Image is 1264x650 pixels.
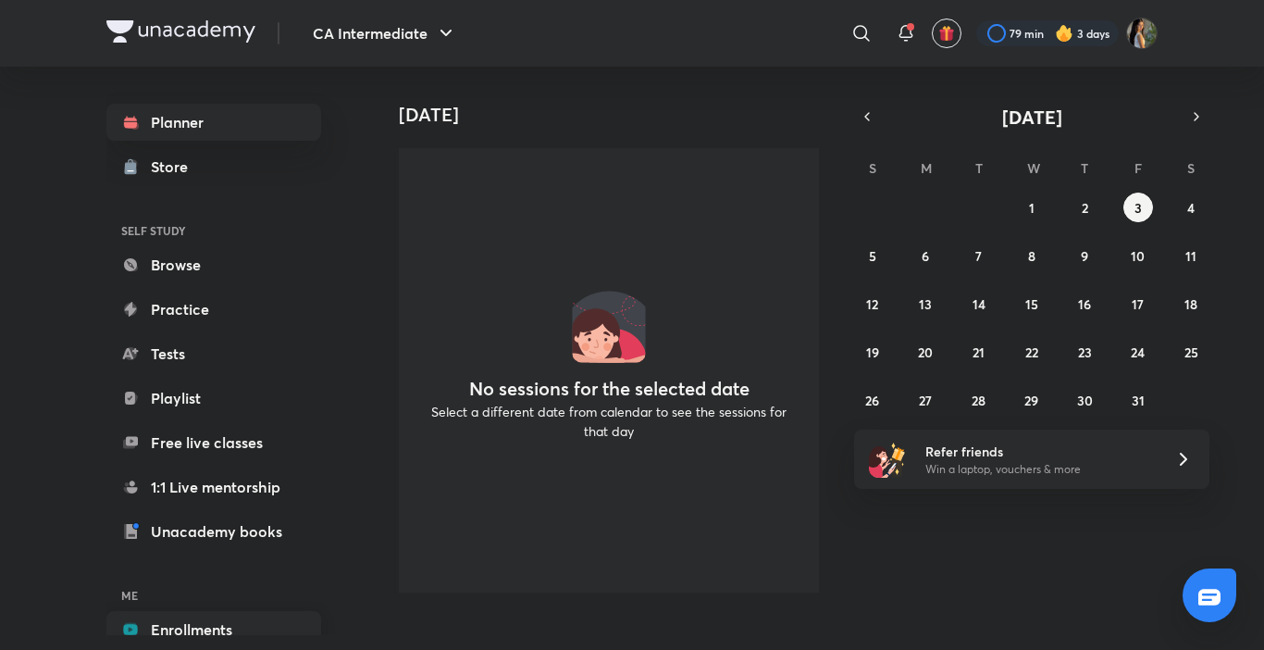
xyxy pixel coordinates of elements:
[106,215,321,246] h6: SELF STUDY
[151,156,199,178] div: Store
[1078,295,1091,313] abbr: October 16, 2025
[1025,344,1038,361] abbr: October 22, 2025
[911,241,940,270] button: October 6, 2025
[106,20,255,47] a: Company Logo
[1176,241,1206,270] button: October 11, 2025
[918,344,933,361] abbr: October 20, 2025
[938,25,955,42] img: avatar
[964,337,994,367] button: October 21, 2025
[975,159,983,177] abbr: Tuesday
[1131,247,1145,265] abbr: October 10, 2025
[1176,337,1206,367] button: October 25, 2025
[1027,159,1040,177] abbr: Wednesday
[1132,392,1145,409] abbr: October 31, 2025
[1184,344,1198,361] abbr: October 25, 2025
[421,402,797,441] p: Select a different date from calendar to see the sessions for that day
[572,289,646,363] img: No events
[1123,193,1153,222] button: October 3, 2025
[866,344,879,361] abbr: October 19, 2025
[1055,24,1073,43] img: streak
[106,513,321,550] a: Unacademy books
[302,15,468,52] button: CA Intermediate
[106,611,321,648] a: Enrollments
[869,441,906,478] img: referral
[1070,337,1099,367] button: October 23, 2025
[964,241,994,270] button: October 7, 2025
[911,385,940,415] button: October 27, 2025
[922,247,929,265] abbr: October 6, 2025
[106,20,255,43] img: Company Logo
[106,148,321,185] a: Store
[106,246,321,283] a: Browse
[1176,193,1206,222] button: October 4, 2025
[964,289,994,319] button: October 14, 2025
[1017,241,1047,270] button: October 8, 2025
[106,104,321,141] a: Planner
[1070,241,1099,270] button: October 9, 2025
[1123,289,1153,319] button: October 17, 2025
[1187,199,1195,217] abbr: October 4, 2025
[1134,199,1142,217] abbr: October 3, 2025
[973,344,985,361] abbr: October 21, 2025
[972,392,985,409] abbr: October 28, 2025
[1070,193,1099,222] button: October 2, 2025
[106,380,321,417] a: Playlist
[1082,199,1088,217] abbr: October 2, 2025
[919,392,932,409] abbr: October 27, 2025
[858,241,887,270] button: October 5, 2025
[1017,337,1047,367] button: October 22, 2025
[921,159,932,177] abbr: Monday
[106,469,321,506] a: 1:1 Live mentorship
[1077,392,1093,409] abbr: October 30, 2025
[973,295,985,313] abbr: October 14, 2025
[1070,385,1099,415] button: October 30, 2025
[1123,385,1153,415] button: October 31, 2025
[964,385,994,415] button: October 28, 2025
[911,289,940,319] button: October 13, 2025
[865,392,879,409] abbr: October 26, 2025
[106,580,321,611] h6: ME
[919,295,932,313] abbr: October 13, 2025
[1132,295,1144,313] abbr: October 17, 2025
[1017,385,1047,415] button: October 29, 2025
[1017,289,1047,319] button: October 15, 2025
[1185,247,1196,265] abbr: October 11, 2025
[1187,159,1195,177] abbr: Saturday
[869,247,876,265] abbr: October 5, 2025
[858,289,887,319] button: October 12, 2025
[975,247,982,265] abbr: October 7, 2025
[925,461,1153,478] p: Win a laptop, vouchers & more
[1123,337,1153,367] button: October 24, 2025
[1002,105,1062,130] span: [DATE]
[858,337,887,367] button: October 19, 2025
[932,19,961,48] button: avatar
[1017,193,1047,222] button: October 1, 2025
[1070,289,1099,319] button: October 16, 2025
[1024,392,1038,409] abbr: October 29, 2025
[106,424,321,461] a: Free live classes
[399,104,834,126] h4: [DATE]
[1126,18,1158,49] img: Bhumika
[1134,159,1142,177] abbr: Friday
[106,335,321,372] a: Tests
[1025,295,1038,313] abbr: October 15, 2025
[1081,159,1088,177] abbr: Thursday
[1176,289,1206,319] button: October 18, 2025
[880,104,1183,130] button: [DATE]
[911,337,940,367] button: October 20, 2025
[925,442,1153,461] h6: Refer friends
[869,159,876,177] abbr: Sunday
[1029,199,1035,217] abbr: October 1, 2025
[469,378,750,400] h4: No sessions for the selected date
[1184,295,1197,313] abbr: October 18, 2025
[1078,344,1092,361] abbr: October 23, 2025
[1081,247,1088,265] abbr: October 9, 2025
[866,295,878,313] abbr: October 12, 2025
[106,291,321,328] a: Practice
[1028,247,1035,265] abbr: October 8, 2025
[858,385,887,415] button: October 26, 2025
[1123,241,1153,270] button: October 10, 2025
[1131,344,1145,361] abbr: October 24, 2025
